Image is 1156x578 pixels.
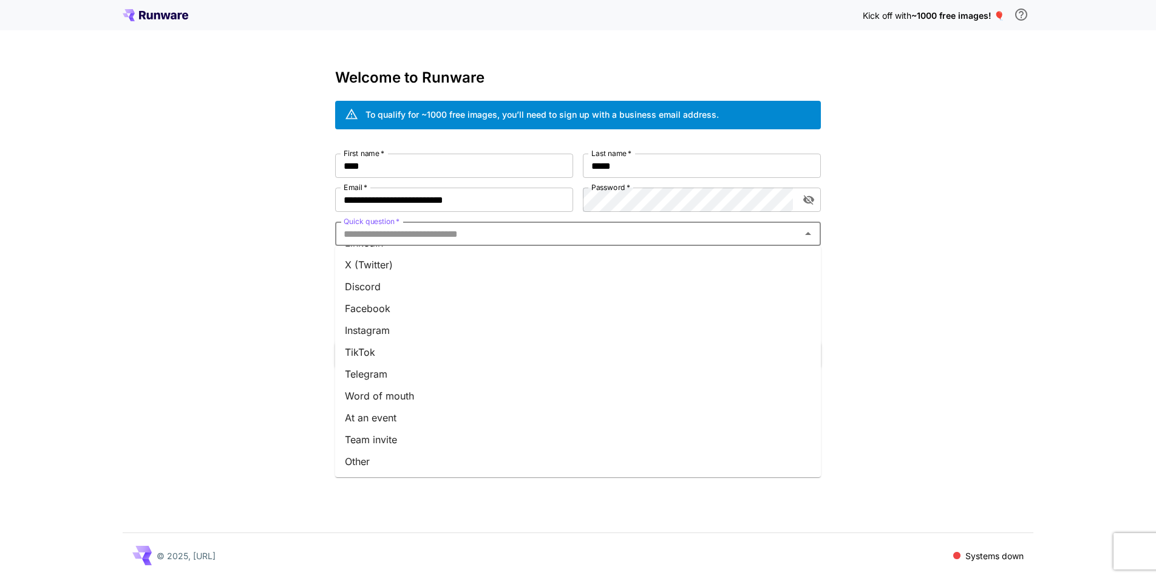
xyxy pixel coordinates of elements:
button: Close [800,225,817,242]
label: Password [591,182,630,192]
li: Discord [335,276,821,297]
li: X (Twitter) [335,254,821,276]
p: © 2025, [URL] [157,549,216,562]
h3: Welcome to Runware [335,69,821,86]
li: Facebook [335,297,821,319]
p: Systems down [965,549,1024,562]
label: Quick question [344,216,399,226]
span: Kick off with [863,10,911,21]
li: TikTok [335,341,821,363]
li: At an event [335,407,821,429]
li: Telegram [335,363,821,385]
div: To qualify for ~1000 free images, you’ll need to sign up with a business email address. [365,108,719,121]
li: Team invite [335,429,821,450]
span: ~1000 free images! 🎈 [911,10,1004,21]
label: Last name [591,148,631,158]
label: First name [344,148,384,158]
li: Other [335,450,821,472]
li: Instagram [335,319,821,341]
li: Word of mouth [335,385,821,407]
button: In order to qualify for free credit, you need to sign up with a business email address and click ... [1009,2,1033,27]
label: Email [344,182,367,192]
button: toggle password visibility [798,189,820,211]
